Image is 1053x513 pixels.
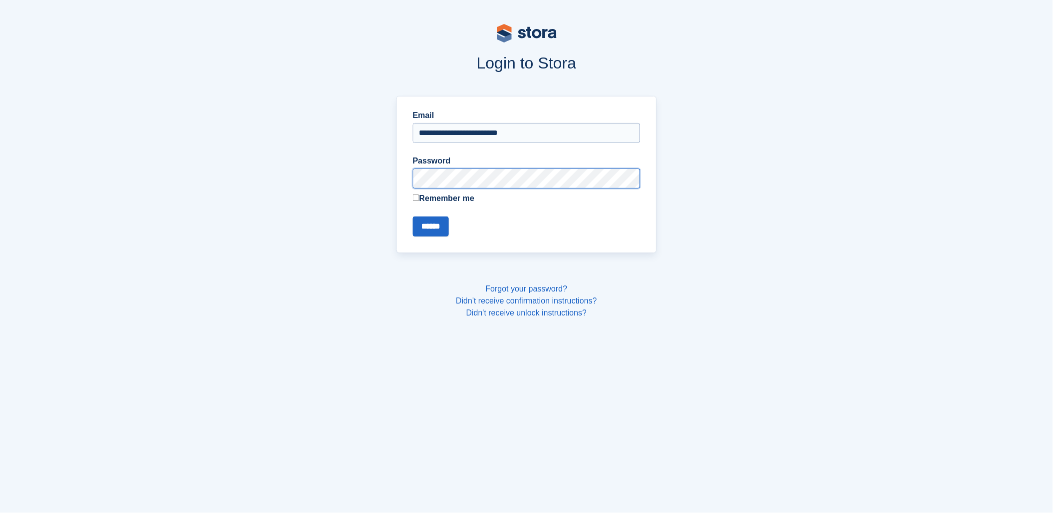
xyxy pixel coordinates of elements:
a: Forgot your password? [486,284,568,293]
h1: Login to Stora [206,54,848,72]
label: Email [413,109,640,121]
a: Didn't receive confirmation instructions? [456,296,597,305]
label: Remember me [413,192,640,204]
label: Password [413,155,640,167]
a: Didn't receive unlock instructions? [466,308,587,317]
img: stora-logo-53a41332b3708ae10de48c4981b4e9114cc0af31d8433b30ea865607fb682f29.svg [497,24,557,42]
input: Remember me [413,194,419,201]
